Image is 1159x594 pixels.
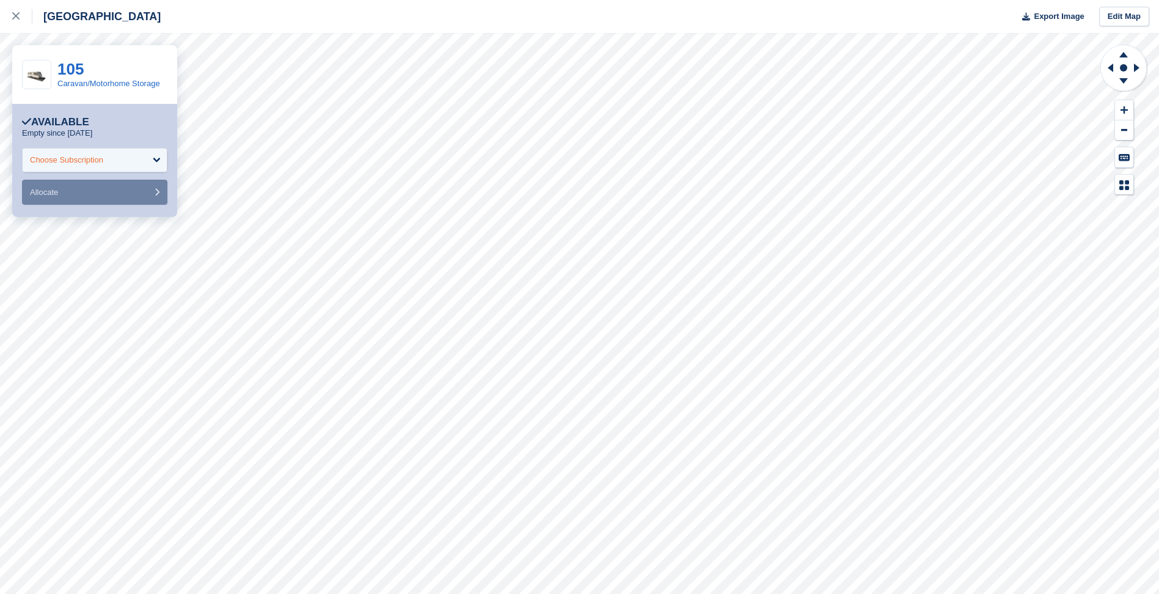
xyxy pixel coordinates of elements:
span: Allocate [30,188,58,197]
button: Map Legend [1115,175,1133,195]
button: Keyboard Shortcuts [1115,147,1133,167]
img: Caravan%20-%20R%20(1).jpg [23,67,51,82]
a: 105 [57,60,84,78]
button: Zoom In [1115,100,1133,120]
div: Choose Subscription [30,154,103,166]
button: Allocate [22,180,167,205]
button: Zoom Out [1115,120,1133,141]
div: Available [22,116,89,128]
div: [GEOGRAPHIC_DATA] [32,9,161,24]
button: Export Image [1015,7,1084,27]
a: Edit Map [1099,7,1149,27]
span: Export Image [1034,10,1084,23]
p: Empty since [DATE] [22,128,92,138]
a: Caravan/Motorhome Storage [57,79,160,88]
